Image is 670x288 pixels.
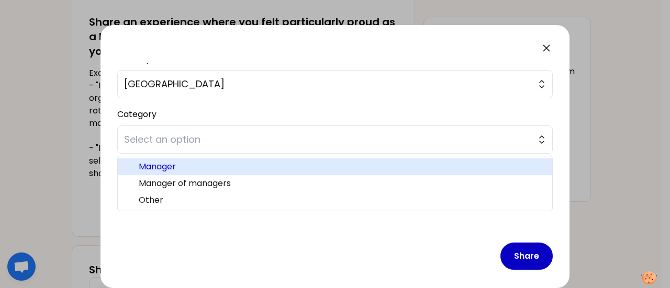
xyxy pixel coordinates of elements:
[117,156,553,211] ul: Select an option
[117,125,553,154] button: Select an option
[139,194,544,206] span: Other
[124,132,531,147] span: Select an option
[117,108,157,120] label: Category
[117,70,553,98] button: [GEOGRAPHIC_DATA]
[500,243,553,270] button: Share
[139,160,544,173] span: Manager
[124,77,531,91] span: [GEOGRAPHIC_DATA]
[139,177,544,190] span: Manager of managers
